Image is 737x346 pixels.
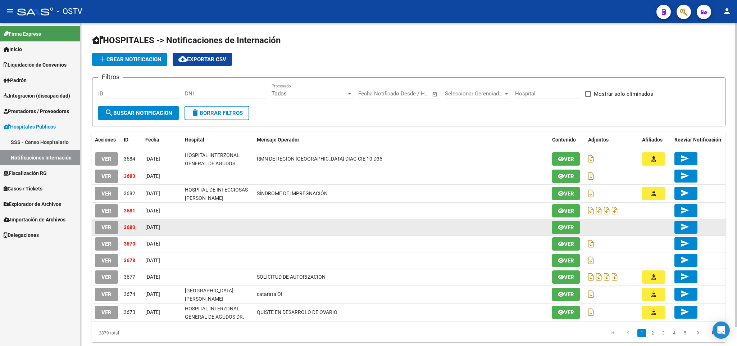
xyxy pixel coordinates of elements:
button: VER [95,221,118,234]
mat-icon: send [681,223,689,231]
span: VER [101,291,112,298]
span: Ver [564,257,574,264]
span: HOSPITAL INTERZONAL GENERAL DE AGUDOS GENERAL SAN MARTIN [185,152,240,175]
span: SOLICITUD DE AUTORIZACION [257,274,326,280]
div: [DATE] [145,207,179,215]
span: ID [124,137,128,143]
span: Ver [564,156,574,162]
button: Ver [552,270,580,284]
button: Ver [552,306,580,319]
mat-icon: send [681,239,689,248]
span: HOSPITAL INTERZONAL GENERAL DE AGUDOS DR. FIORITO [185,306,244,328]
button: VER [95,270,118,284]
datatable-header-cell: Acciones [92,132,121,148]
span: Fecha [145,137,159,143]
span: 3679 [124,241,135,247]
div: Open Intercom Messenger [713,322,730,339]
span: Hospitales Públicos [4,123,56,131]
span: VER [101,274,112,280]
span: Integración (discapacidad) [4,92,70,100]
div: [DATE] [145,172,179,180]
span: HOSPITALES -> Notificaciones de Internación [92,35,281,45]
datatable-header-cell: Adjuntos [585,132,639,148]
a: 1 [637,329,646,337]
span: Ver [564,274,574,280]
button: Crear Notificacion [92,53,167,66]
span: 3683 [124,173,135,179]
span: VER [101,156,112,162]
span: Ver [564,291,574,298]
input: Fecha fin [394,90,429,97]
mat-icon: send [681,206,689,215]
div: [DATE] [145,273,179,281]
mat-icon: send [681,154,689,163]
div: 2879 total [92,324,218,342]
button: Ver [552,204,580,217]
button: Open calendar [431,90,439,98]
span: 3684 [124,156,135,162]
li: page 5 [679,327,690,339]
li: page 4 [669,327,679,339]
span: Inicio [4,45,22,53]
span: Explorador de Archivos [4,200,61,208]
button: Ver [552,288,580,301]
span: RMN DE REGION SELAR DIAG CIE 10 D35 [257,156,382,162]
datatable-header-cell: Fecha [142,132,182,148]
span: VER [101,173,112,180]
span: VER [101,208,112,214]
span: 3680 [124,224,135,230]
button: VER [95,170,118,183]
span: Todos [272,90,287,97]
span: Prestadores / Proveedores [4,107,69,115]
span: Fiscalización RG [4,169,47,177]
span: 3674 [124,291,135,297]
mat-icon: send [681,256,689,264]
span: Mostrar sólo eliminados [594,90,653,98]
div: [DATE] [145,155,179,163]
span: Afiliados [642,137,663,143]
span: Ver [564,224,574,231]
span: VER [101,224,112,231]
div: [DATE] [145,290,179,298]
button: Ver [552,254,580,267]
span: Padrón [4,76,27,84]
button: VER [95,152,118,166]
span: 3673 [124,309,135,315]
span: Casos / Tickets [4,185,42,193]
span: VER [101,190,112,197]
span: 3677 [124,274,135,280]
span: Crear Notificacion [98,56,161,63]
span: Seleccionar Gerenciador [445,90,503,97]
span: VER [101,309,112,316]
div: [DATE] [145,240,179,248]
mat-icon: person [723,7,731,15]
span: Ver [564,208,574,214]
span: QUISTE EN DESARROLO DE OVARIO [257,309,337,315]
button: Ver [552,237,580,251]
span: Firma Express [4,30,41,38]
button: Ver [552,187,580,200]
span: VER [101,257,112,264]
a: 5 [681,329,689,337]
button: VER [95,237,118,251]
mat-icon: send [681,189,689,197]
span: 3681 [124,208,135,214]
span: Borrar Filtros [191,110,243,116]
li: page 2 [647,327,658,339]
button: Ver [552,152,580,166]
span: Delegaciones [4,231,39,239]
datatable-header-cell: Reeviar Notificación [672,132,725,148]
div: [DATE] [145,189,179,198]
span: Exportar CSV [178,56,226,63]
mat-icon: delete [191,108,200,117]
mat-icon: search [105,108,113,117]
span: Reeviar Notificación [674,137,721,143]
mat-icon: send [681,171,689,180]
a: go to first page [606,329,619,337]
div: [DATE] [145,256,179,265]
mat-icon: add [98,55,106,63]
datatable-header-cell: Afiliados [639,132,672,148]
li: page 1 [636,327,647,339]
a: 3 [659,329,668,337]
mat-icon: cloud_download [178,55,187,63]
